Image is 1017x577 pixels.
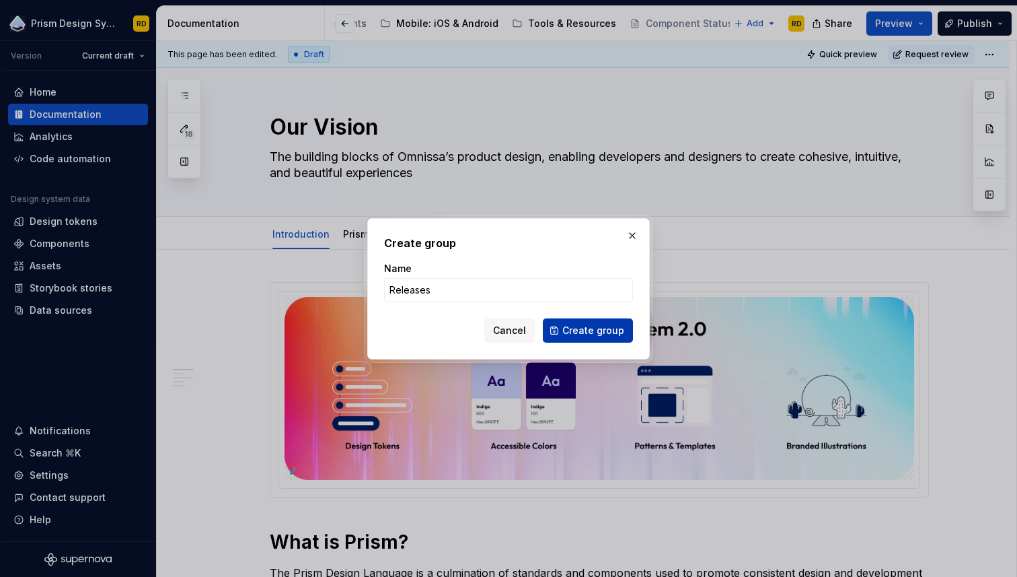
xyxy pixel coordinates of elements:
[493,324,526,337] span: Cancel
[384,235,633,251] h2: Create group
[562,324,624,337] span: Create group
[484,318,535,343] button: Cancel
[543,318,633,343] button: Create group
[384,262,412,275] label: Name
